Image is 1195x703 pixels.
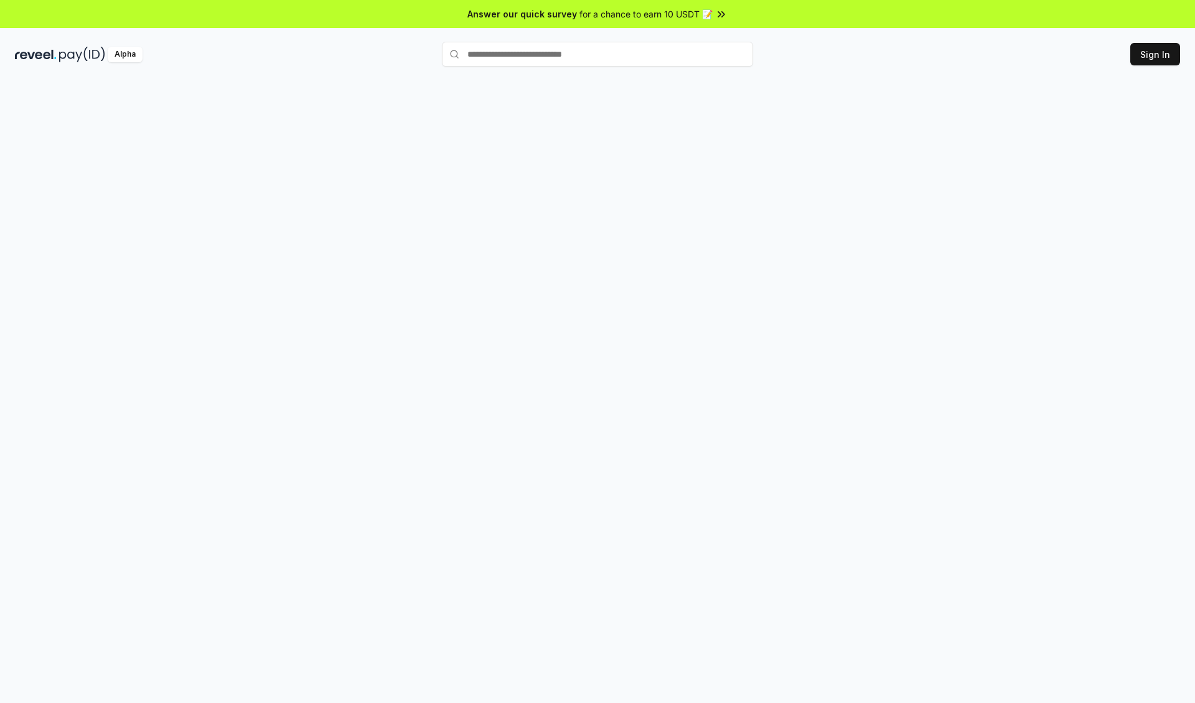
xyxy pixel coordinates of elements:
button: Sign In [1130,43,1180,65]
span: Answer our quick survey [467,7,577,21]
img: reveel_dark [15,47,57,62]
span: for a chance to earn 10 USDT 📝 [579,7,713,21]
div: Alpha [108,47,143,62]
img: pay_id [59,47,105,62]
